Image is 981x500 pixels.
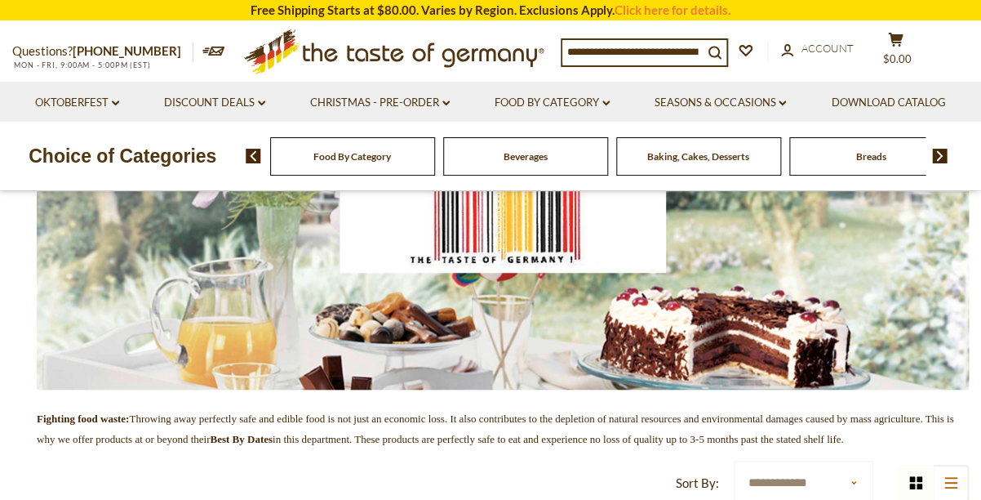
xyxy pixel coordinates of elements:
[246,149,261,163] img: previous arrow
[647,150,749,163] a: Baking, Cakes, Desserts
[504,150,548,163] a: Beverages
[164,94,265,112] a: Discount Deals
[655,94,786,112] a: Seasons & Occasions
[871,32,920,73] button: $0.00
[831,94,945,112] a: Download Catalog
[883,52,912,65] span: $0.00
[37,156,969,390] img: the-taste-of-germany-barcode-3.jpg
[73,43,181,58] a: [PHONE_NUMBER]
[675,473,718,493] label: Sort By:
[310,94,450,112] a: Christmas - PRE-ORDER
[615,2,730,17] a: Click here for details.
[12,60,151,69] span: MON - FRI, 9:00AM - 5:00PM (EST)
[781,40,854,58] a: Account
[313,150,391,163] a: Food By Category
[35,94,119,112] a: Oktoberfest
[495,94,610,112] a: Food By Category
[856,150,886,163] a: Breads
[210,433,273,445] strong: Best By Dates
[37,413,953,445] span: Throwing away perfectly safe and edible food is not just an economic loss. It also contributes to...
[801,42,854,55] span: Account
[12,41,193,62] p: Questions?
[932,149,948,163] img: next arrow
[37,413,129,425] span: Fighting food waste:
[37,413,953,445] span: in this department. These products are perfectly safe to eat and experience no loss of quality up...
